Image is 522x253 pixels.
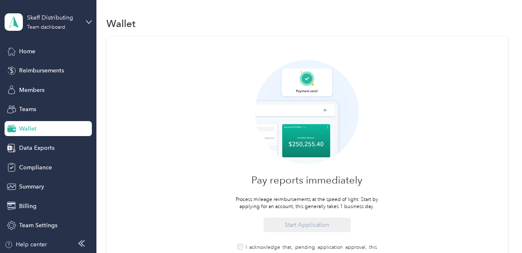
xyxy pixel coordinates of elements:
[475,206,522,253] iframe: Everlance-gr Chat Button Frame
[19,86,44,94] span: Members
[19,221,57,230] span: Team Settings
[27,13,79,22] div: Skeff Distributing
[106,19,135,28] h1: Wallet
[19,163,52,172] span: Compliance
[19,124,37,133] span: Wallet
[19,202,37,211] span: Billing
[27,25,65,30] div: Team dashboard
[19,66,64,75] span: Reimbursements
[251,176,362,184] p: Pay reports immediately
[19,144,54,152] span: Data Exports
[5,240,47,249] button: Help center
[19,105,36,114] span: Teams
[237,244,243,250] input: I acknowledge that, pending application approval, this account will be subject to Consent to Elec...
[19,47,35,56] span: Home
[19,182,44,191] span: Summary
[234,196,380,211] p: Process mileage reimbursements at the speed of light. Start by applying for an account, this gene...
